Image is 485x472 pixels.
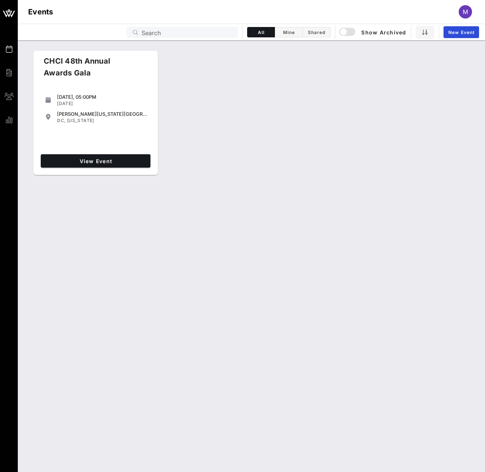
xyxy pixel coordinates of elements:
[340,26,406,39] button: Show Archived
[38,55,142,85] div: CHCI 48th Annual Awards Gala
[463,8,468,16] span: M
[307,30,326,35] span: Shared
[444,26,479,38] a: New Event
[41,154,150,168] a: View Event
[252,30,270,35] span: All
[28,6,53,18] h1: Events
[247,27,275,37] button: All
[275,27,303,37] button: Mine
[57,111,147,117] div: [PERSON_NAME][US_STATE][GEOGRAPHIC_DATA]
[57,118,66,123] span: DC,
[57,94,147,100] div: [DATE], 05:00PM
[303,27,330,37] button: Shared
[340,28,406,37] span: Show Archived
[57,101,147,107] div: [DATE]
[279,30,298,35] span: Mine
[448,30,475,35] span: New Event
[67,118,94,123] span: [US_STATE]
[459,5,472,18] div: M
[44,158,147,164] span: View Event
